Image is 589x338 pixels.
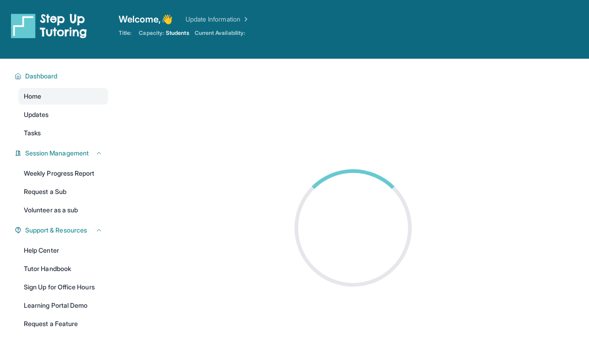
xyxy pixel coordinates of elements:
span: Home [24,92,41,101]
a: Sign Up for Office Hours [18,279,108,295]
a: Volunteer as a sub [18,202,108,218]
span: Session Management [25,149,89,158]
a: Request a Feature [18,316,108,332]
img: logo [11,13,87,39]
a: Tutor Handbook [18,260,108,277]
span: Support & Resources [25,226,87,235]
span: Dashboard [25,72,58,81]
a: Update Information [185,15,250,24]
button: Support & Resources [22,226,103,235]
button: Dashboard [22,72,103,81]
a: Weekly Progress Report [18,165,108,182]
span: Capacity: [139,29,164,37]
a: Learning Portal Demo [18,297,108,314]
a: Home [18,88,108,105]
span: Students [166,29,189,37]
span: Current Availability: [195,29,245,37]
a: Help Center [18,242,108,259]
a: Tasks [18,125,108,141]
img: Chevron Right [240,15,250,24]
span: Tasks [24,128,41,138]
button: Session Management [22,149,103,158]
a: Updates [18,106,108,123]
span: Updates [24,110,49,119]
a: Request a Sub [18,183,108,200]
span: Title: [119,29,131,37]
span: Welcome, 👋 [119,13,173,26]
